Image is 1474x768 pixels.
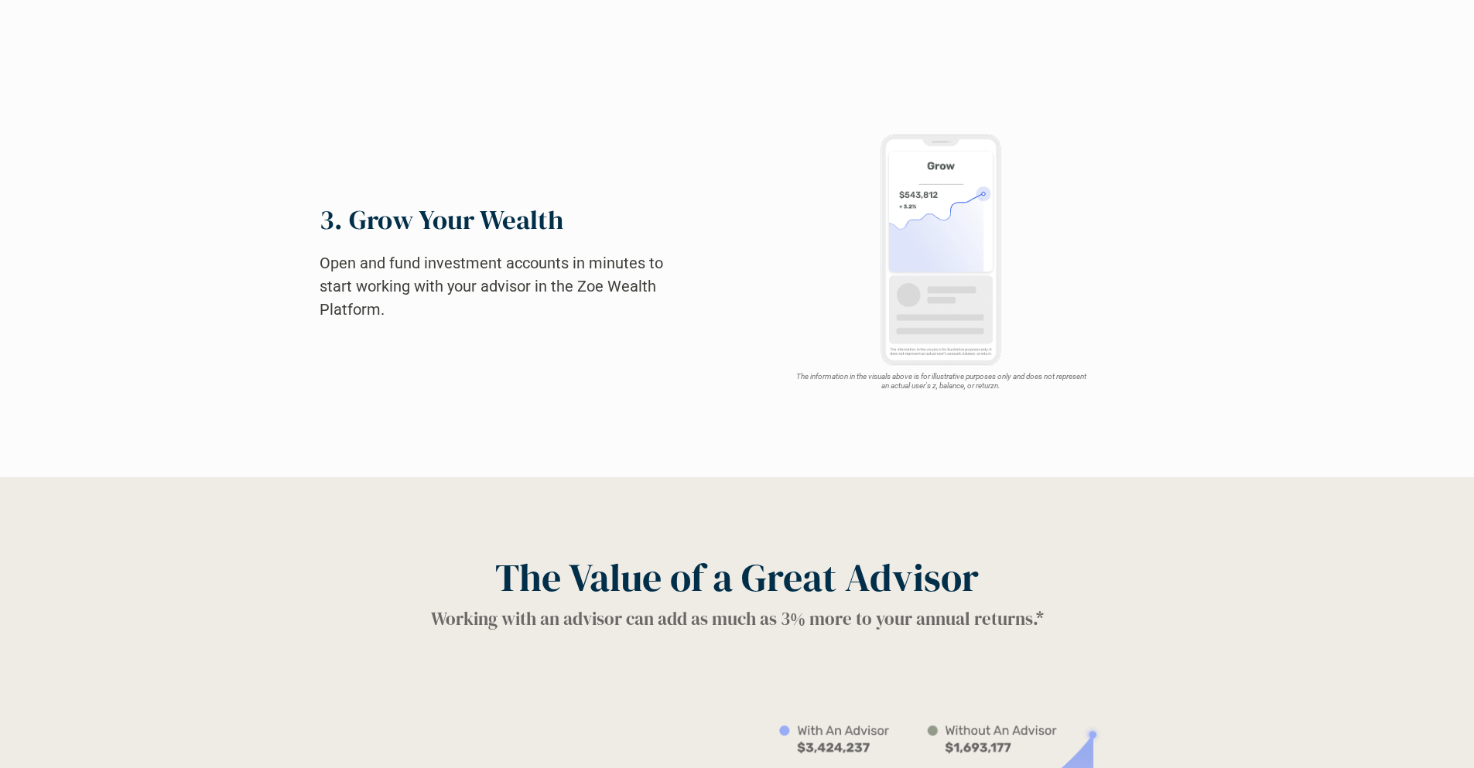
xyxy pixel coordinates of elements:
[431,609,1044,630] h1: Working with an advisor can add as much as 3% more to your annual returns.*
[320,203,563,236] h2: 3. Grow Your Wealth
[320,251,691,321] h2: Open and fund investment accounts in minutes to start working with your advisor in the Zoe Wealth...
[495,555,979,601] h1: The Value of a Great Advisor
[795,372,1086,381] em: The information in the visuals above is for illustrative purposes only and does not represent
[881,381,1000,390] em: an actual user's z, balance, or returzn.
